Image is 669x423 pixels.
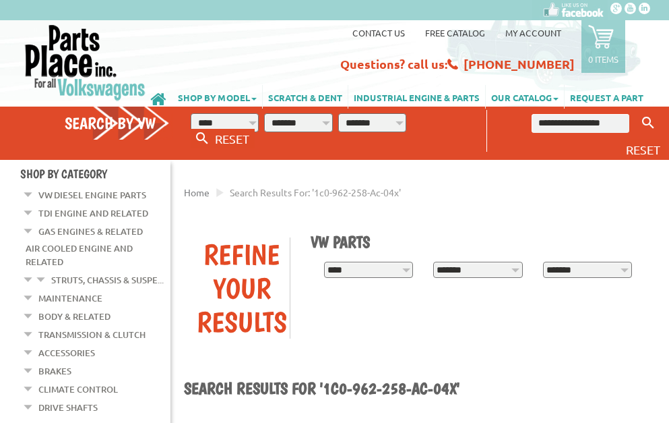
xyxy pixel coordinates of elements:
[172,85,262,109] a: SHOP BY MODEL
[184,378,649,400] h1: Search results for '1c0-962-258-ac-04x'
[38,344,95,362] a: Accessories
[24,24,147,101] img: Parts Place Inc!
[184,186,210,198] a: Home
[26,239,133,271] a: Air Cooled Engine and Related
[38,204,148,222] a: TDI Engine and Related
[38,399,98,416] a: Drive Shafts
[348,85,485,109] a: INDUSTRIAL ENGINE & PARTS
[425,27,485,38] a: Free Catalog
[215,132,249,146] span: RESET
[38,308,110,325] a: Body & Related
[38,186,146,204] a: VW Diesel Engine Parts
[38,289,102,307] a: Maintenance
[505,27,561,38] a: My Account
[352,27,405,38] a: Contact us
[311,232,639,252] h1: VW Parts
[20,167,170,181] h4: Shop By Category
[626,142,660,157] span: RESET
[588,53,618,65] p: 0 items
[230,186,401,198] span: Search results for: '1c0-962-258-ac-04x'
[65,113,170,133] h4: Search by VW
[581,20,625,73] a: 0 items
[38,223,143,240] a: Gas Engines & Related
[486,85,564,109] a: OUR CATALOG
[38,326,146,343] a: Transmission & Clutch
[565,85,649,109] a: REQUEST A PART
[210,129,255,148] button: RESET
[263,85,348,109] a: SCRATCH & DENT
[191,129,214,148] button: Search By VW...
[638,112,658,134] button: Keyword Search
[38,380,118,398] a: Climate Control
[38,362,71,380] a: Brakes
[620,140,666,159] button: RESET
[51,271,164,289] a: Struts, Chassis & Suspe...
[194,237,289,339] div: Refine Your Results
